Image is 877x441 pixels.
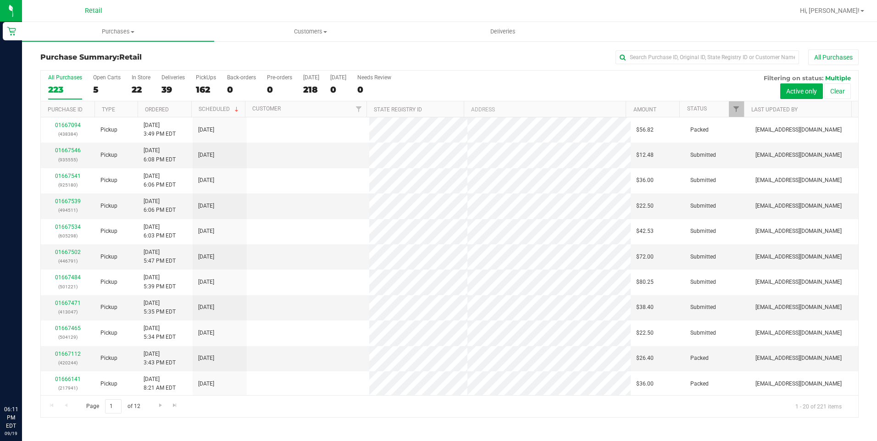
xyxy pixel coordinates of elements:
span: [EMAIL_ADDRESS][DOMAIN_NAME] [755,151,842,160]
a: 01667546 [55,147,81,154]
a: Go to the next page [154,399,167,412]
div: 0 [227,84,256,95]
a: 01667112 [55,351,81,357]
span: [DATE] 8:21 AM EDT [144,375,176,392]
div: In Store [132,74,150,81]
span: [DATE] 5:47 PM EDT [144,248,176,265]
p: (605298) [46,232,89,240]
span: $42.53 [636,227,654,236]
span: Purchases [22,28,214,36]
a: Customers [214,22,406,41]
p: (494511) [46,206,89,215]
span: Pickup [100,303,117,312]
a: Filter [351,101,366,117]
a: Purchase ID [48,106,83,113]
span: Submitted [690,253,716,261]
a: 01667465 [55,325,81,331]
span: Hi, [PERSON_NAME]! [800,7,860,14]
div: 5 [93,84,121,95]
span: [EMAIL_ADDRESS][DOMAIN_NAME] [755,227,842,236]
div: 0 [357,84,391,95]
input: Search Purchase ID, Original ID, State Registry ID or Customer Name... [616,50,799,64]
span: Pickup [100,176,117,185]
span: [DATE] 5:34 PM EDT [144,324,176,342]
span: 1 - 20 of 221 items [788,399,849,413]
p: 06:11 PM EDT [4,405,18,430]
span: $38.40 [636,303,654,312]
div: 0 [330,84,346,95]
span: Pickup [100,354,117,363]
span: Submitted [690,303,716,312]
p: (501221) [46,282,89,291]
button: Active only [780,83,823,99]
div: Deliveries [161,74,185,81]
span: Page of 12 [78,399,148,413]
a: Customer [252,105,281,112]
a: Scheduled [199,106,240,112]
p: (504129) [46,333,89,342]
span: $26.40 [636,354,654,363]
span: [EMAIL_ADDRESS][DOMAIN_NAME] [755,329,842,337]
p: (925180) [46,181,89,189]
span: Pickup [100,329,117,337]
span: Retail [119,53,142,61]
span: Pickup [100,227,117,236]
div: 22 [132,84,150,95]
span: [DATE] [198,303,214,312]
th: Address [464,101,626,117]
span: [DATE] [198,329,214,337]
a: Type [102,106,115,113]
a: 01667534 [55,224,81,230]
span: [EMAIL_ADDRESS][DOMAIN_NAME] [755,278,842,287]
span: [DATE] [198,151,214,160]
div: [DATE] [303,74,319,81]
span: Submitted [690,176,716,185]
span: [DATE] [198,202,214,210]
span: [EMAIL_ADDRESS][DOMAIN_NAME] [755,253,842,261]
span: [DATE] [198,380,214,388]
span: Pickup [100,380,117,388]
span: [EMAIL_ADDRESS][DOMAIN_NAME] [755,303,842,312]
span: $36.00 [636,176,654,185]
a: 01666141 [55,376,81,382]
span: Submitted [690,151,716,160]
p: (438384) [46,130,89,138]
p: (420244) [46,358,89,367]
div: Pre-orders [267,74,292,81]
a: Ordered [145,106,169,113]
a: 01667471 [55,300,81,306]
span: $72.00 [636,253,654,261]
a: 01667484 [55,274,81,281]
a: Go to the last page [168,399,182,412]
span: Pickup [100,253,117,261]
input: 1 [105,399,122,413]
span: Multiple [825,74,851,82]
span: Filtering on status: [764,74,823,82]
div: [DATE] [330,74,346,81]
a: Deliveries [407,22,599,41]
span: $36.00 [636,380,654,388]
span: Submitted [690,329,716,337]
p: (413047) [46,308,89,316]
span: $80.25 [636,278,654,287]
span: [DATE] [198,354,214,363]
span: Pickup [100,151,117,160]
span: [EMAIL_ADDRESS][DOMAIN_NAME] [755,202,842,210]
span: Submitted [690,227,716,236]
span: Retail [85,7,102,15]
span: [DATE] 5:35 PM EDT [144,299,176,316]
span: [EMAIL_ADDRESS][DOMAIN_NAME] [755,176,842,185]
span: Customers [215,28,406,36]
div: PickUps [196,74,216,81]
span: Packed [690,126,709,134]
div: All Purchases [48,74,82,81]
div: 223 [48,84,82,95]
a: 01667541 [55,173,81,179]
span: Pickup [100,202,117,210]
span: Deliveries [478,28,528,36]
p: (935555) [46,155,89,164]
a: 01667094 [55,122,81,128]
inline-svg: Retail [7,27,16,36]
button: All Purchases [808,50,859,65]
span: $22.50 [636,202,654,210]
